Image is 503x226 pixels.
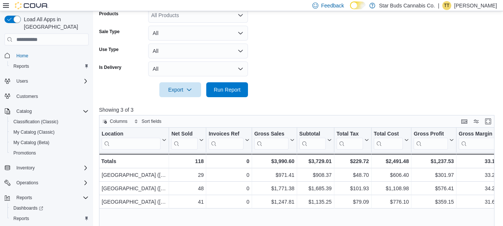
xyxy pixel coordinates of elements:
[337,157,369,166] div: $229.72
[379,1,435,10] p: Star Buds Cannabis Co.
[141,118,161,124] span: Sort fields
[13,193,35,202] button: Reports
[13,51,31,60] a: Home
[13,129,55,135] span: My Catalog (Classic)
[350,9,350,10] span: Dark Mode
[171,131,204,150] button: Net Sold
[99,64,121,70] label: Is Delivery
[171,184,204,193] div: 48
[7,148,92,158] button: Promotions
[13,77,31,86] button: Users
[13,92,41,101] a: Customers
[13,163,89,172] span: Inventory
[208,157,249,166] div: 0
[102,131,160,150] div: Location
[13,193,89,202] span: Reports
[299,131,326,138] div: Subtotal
[10,128,58,137] a: My Catalog (Classic)
[459,198,502,207] div: 31.64%
[208,131,243,150] div: Invoices Ref
[13,119,58,125] span: Classification (Classic)
[21,16,89,31] span: Load All Apps in [GEOGRAPHIC_DATA]
[13,216,29,222] span: Reports
[13,107,89,116] span: Catalog
[16,195,32,201] span: Reports
[148,44,248,58] button: All
[13,77,89,86] span: Users
[374,131,403,138] div: Total Cost
[414,157,454,166] div: $1,237.53
[102,198,166,207] div: [GEOGRAPHIC_DATA] ([GEOGRAPHIC_DATA])
[374,131,409,150] button: Total Cost
[459,131,496,138] div: Gross Margin
[1,76,92,86] button: Users
[13,163,38,172] button: Inventory
[13,51,89,60] span: Home
[299,131,326,150] div: Subtotal
[10,214,89,223] span: Reports
[254,157,295,166] div: $3,990.60
[10,149,39,157] a: Promotions
[13,107,35,116] button: Catalog
[254,171,295,180] div: $971.41
[7,61,92,71] button: Reports
[254,184,295,193] div: $1,771.38
[10,117,89,126] span: Classification (Classic)
[16,53,28,59] span: Home
[414,131,454,150] button: Gross Profit
[337,198,369,207] div: $79.09
[110,118,127,124] span: Columns
[484,117,493,126] button: Enter fullscreen
[374,184,409,193] div: $1,108.98
[459,131,496,150] div: Gross Margin
[1,91,92,102] button: Customers
[337,131,363,138] div: Total Tax
[454,1,497,10] p: [PERSON_NAME]
[374,157,409,166] div: $2,491.48
[208,131,249,150] button: Invoices Ref
[459,184,502,193] div: 34.20%
[16,180,38,186] span: Operations
[99,11,118,17] label: Products
[99,47,118,52] label: Use Type
[442,1,451,10] div: Tannis Talarico
[13,205,43,211] span: Dashboards
[206,82,248,97] button: Run Report
[438,1,439,10] p: |
[374,131,403,150] div: Total Cost
[1,106,92,117] button: Catalog
[99,29,120,35] label: Sale Type
[238,12,243,18] button: Open list of options
[13,150,36,156] span: Promotions
[10,214,32,223] a: Reports
[208,131,243,138] div: Invoices Ref
[1,192,92,203] button: Reports
[208,184,249,193] div: 0
[414,131,448,138] div: Gross Profit
[10,149,89,157] span: Promotions
[10,204,46,213] a: Dashboards
[10,204,89,213] span: Dashboards
[460,117,469,126] button: Keyboard shortcuts
[208,171,249,180] div: 0
[148,26,248,41] button: All
[337,131,363,150] div: Total Tax
[148,61,248,76] button: All
[7,117,92,127] button: Classification (Classic)
[99,106,499,114] p: Showing 3 of 3
[459,131,502,150] button: Gross Margin
[13,178,41,187] button: Operations
[254,131,289,150] div: Gross Sales
[444,1,450,10] span: TT
[321,2,344,9] span: Feedback
[102,131,160,138] div: Location
[337,131,369,150] button: Total Tax
[214,86,241,93] span: Run Report
[414,131,448,150] div: Gross Profit
[1,163,92,173] button: Inventory
[7,213,92,224] button: Reports
[337,184,369,193] div: $101.93
[10,138,52,147] a: My Catalog (Beta)
[159,82,201,97] button: Export
[102,184,166,193] div: [GEOGRAPHIC_DATA] ([GEOGRAPHIC_DATA])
